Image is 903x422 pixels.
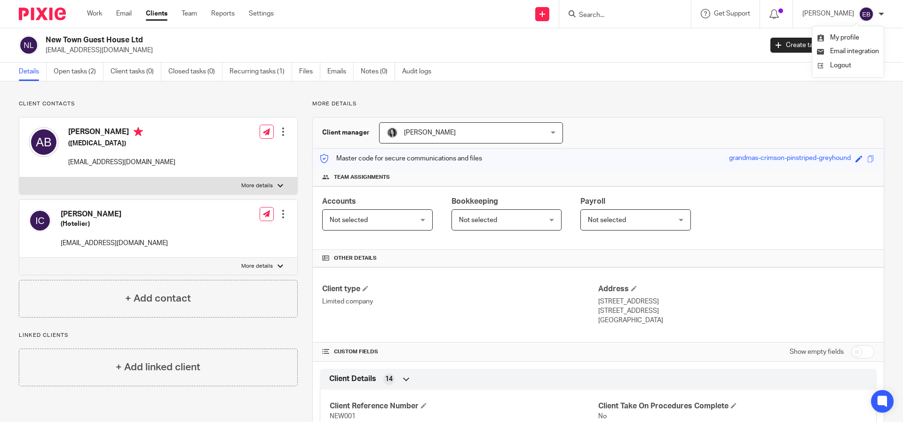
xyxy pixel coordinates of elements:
[334,174,390,181] span: Team assignments
[830,48,879,55] span: Email integration
[125,291,191,306] h4: + Add contact
[830,34,859,41] span: My profile
[29,127,59,157] img: svg%3E
[404,129,456,136] span: [PERSON_NAME]
[241,263,273,270] p: More details
[320,154,482,163] p: Master code for secure communications and files
[19,100,298,108] p: Client contacts
[580,198,605,205] span: Payroll
[598,316,874,325] p: [GEOGRAPHIC_DATA]
[29,209,51,232] img: svg%3E
[817,34,859,41] a: My profile
[299,63,320,81] a: Files
[598,401,867,411] h4: Client Take On Procedures Complete
[19,8,66,20] img: Pixie
[322,348,598,356] h4: CUSTOM FIELDS
[451,198,498,205] span: Bookkeeping
[68,139,175,148] h5: ([MEDICAL_DATA])
[327,63,354,81] a: Emails
[322,297,598,306] p: Limited company
[111,63,161,81] a: Client tasks (0)
[830,62,851,69] span: Logout
[330,401,598,411] h4: Client Reference Number
[241,182,273,190] p: More details
[146,9,167,18] a: Clients
[61,239,168,248] p: [EMAIL_ADDRESS][DOMAIN_NAME]
[322,284,598,294] h4: Client type
[802,9,854,18] p: [PERSON_NAME]
[459,217,497,223] span: Not selected
[19,35,39,55] img: svg%3E
[790,347,844,357] label: Show empty fields
[54,63,103,81] a: Open tasks (2)
[249,9,274,18] a: Settings
[334,255,377,262] span: Other details
[385,374,393,384] span: 14
[322,198,356,205] span: Accounts
[598,413,607,420] span: No
[46,35,614,45] h2: New Town Guest House Ltd
[87,9,102,18] a: Work
[598,297,874,306] p: [STREET_ADDRESS]
[68,127,175,139] h4: [PERSON_NAME]
[330,413,356,420] span: NEW001
[68,158,175,167] p: [EMAIL_ADDRESS][DOMAIN_NAME]
[61,209,168,219] h4: [PERSON_NAME]
[714,10,750,17] span: Get Support
[230,63,292,81] a: Recurring tasks (1)
[19,332,298,339] p: Linked clients
[330,217,368,223] span: Not selected
[61,219,168,229] h5: (Hotelier)
[211,9,235,18] a: Reports
[859,7,874,22] img: svg%3E
[46,46,756,55] p: [EMAIL_ADDRESS][DOMAIN_NAME]
[387,127,398,138] img: brodie%203%20small.jpg
[402,63,438,81] a: Audit logs
[329,374,376,384] span: Client Details
[116,360,200,374] h4: + Add linked client
[322,128,370,137] h3: Client manager
[588,217,626,223] span: Not selected
[312,100,884,108] p: More details
[134,127,143,136] i: Primary
[182,9,197,18] a: Team
[770,38,825,53] a: Create task
[598,306,874,316] p: [STREET_ADDRESS]
[817,59,879,72] a: Logout
[116,9,132,18] a: Email
[598,284,874,294] h4: Address
[19,63,47,81] a: Details
[578,11,663,20] input: Search
[361,63,395,81] a: Notes (0)
[817,48,879,55] a: Email integration
[729,153,851,164] div: grandmas-crimson-pinstriped-greyhound
[168,63,222,81] a: Closed tasks (0)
